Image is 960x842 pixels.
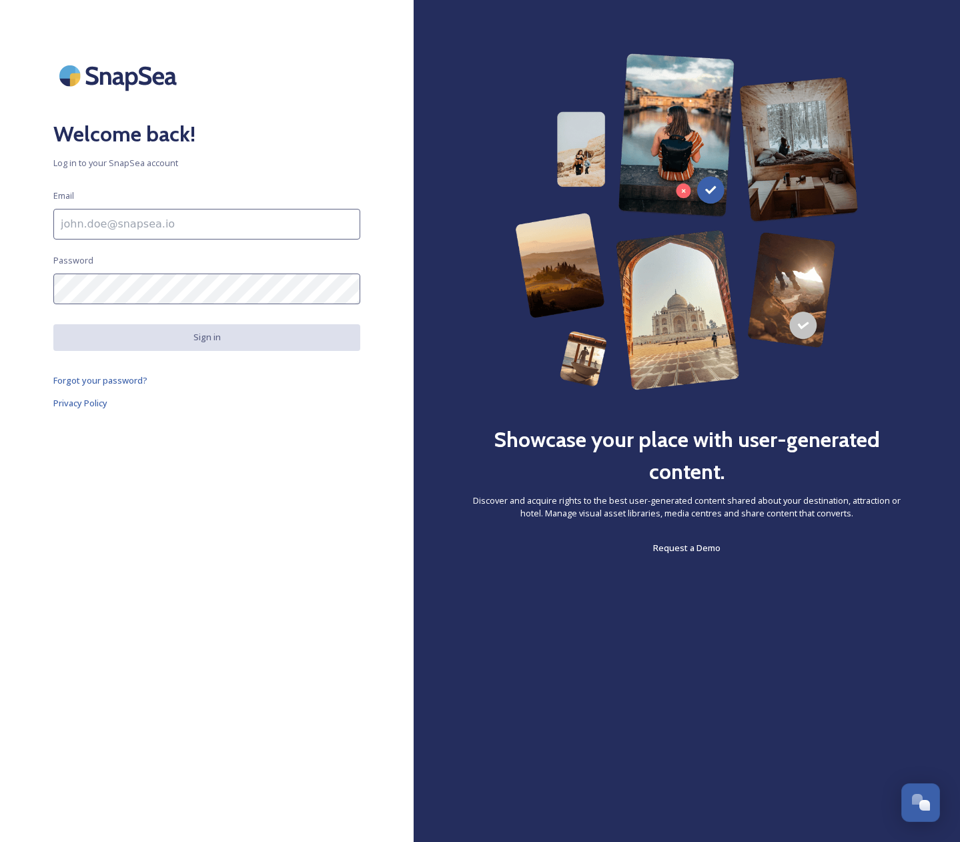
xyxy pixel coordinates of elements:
span: Log in to your SnapSea account [53,157,360,169]
input: john.doe@snapsea.io [53,209,360,240]
button: Sign in [53,324,360,350]
span: Privacy Policy [53,397,107,409]
a: Privacy Policy [53,395,360,411]
img: 63b42ca75bacad526042e722_Group%20154-p-800.png [515,53,859,390]
span: Discover and acquire rights to the best user-generated content shared about your destination, att... [467,494,907,520]
span: Forgot your password? [53,374,147,386]
span: Request a Demo [653,542,721,554]
a: Forgot your password? [53,372,360,388]
h2: Welcome back! [53,118,360,150]
button: Open Chat [901,783,940,822]
span: Password [53,254,93,267]
a: Request a Demo [653,540,721,556]
h2: Showcase your place with user-generated content. [467,424,907,488]
img: SnapSea Logo [53,53,187,98]
span: Email [53,189,74,202]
